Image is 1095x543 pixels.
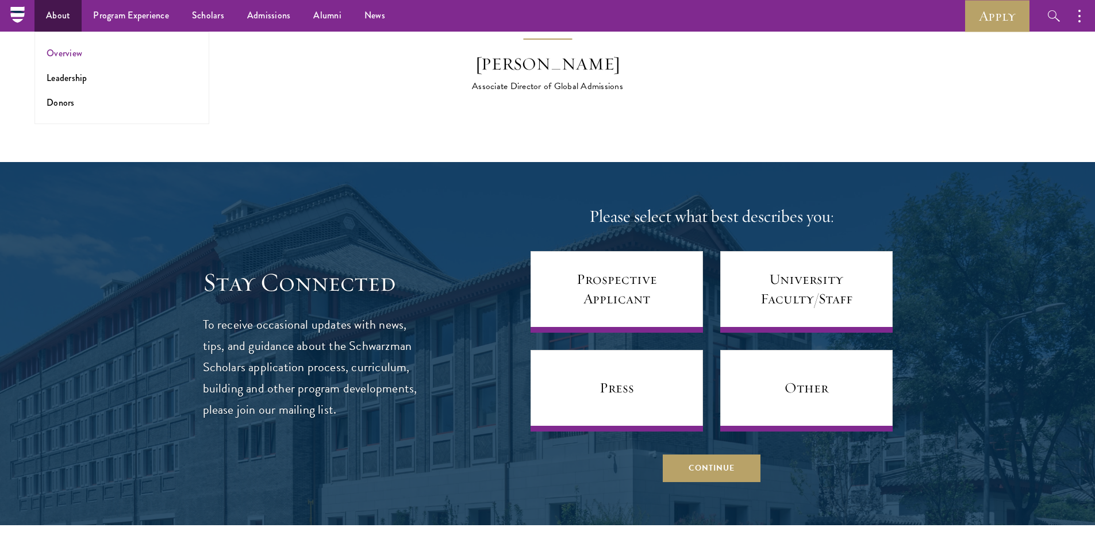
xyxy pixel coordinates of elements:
[447,79,648,93] div: Associate Director of Global Admissions
[531,350,703,432] a: Press
[47,71,87,84] a: Leadership
[720,350,893,432] a: Other
[203,267,418,299] h3: Stay Connected
[531,205,893,228] h4: Please select what best describes you:
[203,314,418,421] p: To receive occasional updates with news, tips, and guidance about the Schwarzman Scholars applica...
[47,96,75,109] a: Donors
[720,251,893,333] a: University Faculty/Staff
[447,53,648,76] div: [PERSON_NAME]
[47,47,82,60] a: Overview
[531,251,703,333] a: Prospective Applicant
[663,455,760,482] button: Continue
